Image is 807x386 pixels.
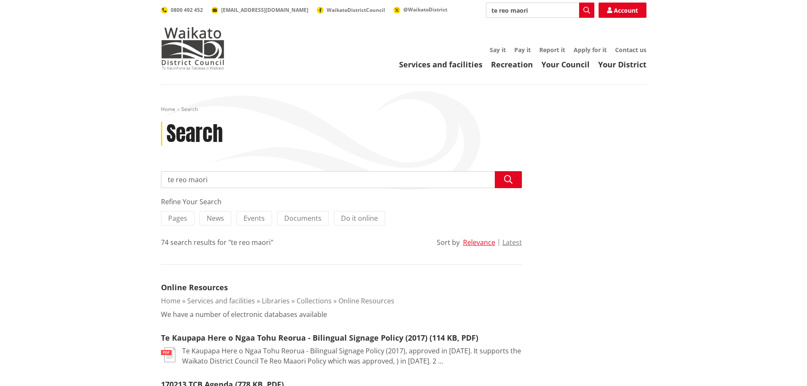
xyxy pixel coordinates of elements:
a: Home [161,296,180,305]
span: News [207,214,224,223]
a: Libraries [262,296,290,305]
span: [EMAIL_ADDRESS][DOMAIN_NAME] [221,6,308,14]
span: Search [181,106,198,113]
a: WaikatoDistrictCouncil [317,6,385,14]
input: Search input [486,3,594,18]
span: WaikatoDistrictCouncil [327,6,385,14]
a: Home [161,106,175,113]
button: Latest [502,239,522,246]
a: Account [599,3,646,18]
a: Your District [598,59,646,69]
a: 0800 492 452 [161,6,203,14]
img: document-pdf.svg [161,347,175,362]
a: Online Resources [161,282,228,292]
a: Contact us [615,46,646,54]
a: Recreation [491,59,533,69]
span: Do it online [341,214,378,223]
span: Documents [284,214,322,223]
span: Events [244,214,265,223]
a: Services and facilities [187,296,255,305]
img: Waikato District Council - Te Kaunihera aa Takiwaa o Waikato [161,27,225,69]
p: We have a number of electronic databases available [161,309,327,319]
a: Pay it [514,46,531,54]
button: Relevance [463,239,495,246]
a: Online Resources [338,296,394,305]
a: Report it [539,46,565,54]
div: Refine Your Search [161,197,522,207]
div: 74 search results for "te reo maori" [161,237,273,247]
a: Collections [297,296,332,305]
a: Say it [490,46,506,54]
span: @WaikatoDistrict [403,6,447,13]
h1: Search [166,122,223,146]
p: Te Kaupapa Here o Ngaa Tohu Reorua - Bilingual Signage Policy (2017), approved in [DATE]. It supp... [182,346,522,366]
a: Your Council [541,59,590,69]
span: Pages [168,214,187,223]
a: Te Kaupapa Here o Ngaa Tohu Reorua - Bilingual Signage Policy (2017) (114 KB, PDF) [161,333,478,343]
input: Search input [161,171,522,188]
div: Sort by [437,237,460,247]
span: 0800 492 452 [171,6,203,14]
a: Services and facilities [399,59,483,69]
nav: breadcrumb [161,106,646,113]
a: [EMAIL_ADDRESS][DOMAIN_NAME] [211,6,308,14]
a: @WaikatoDistrict [394,6,447,13]
a: Apply for it [574,46,607,54]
